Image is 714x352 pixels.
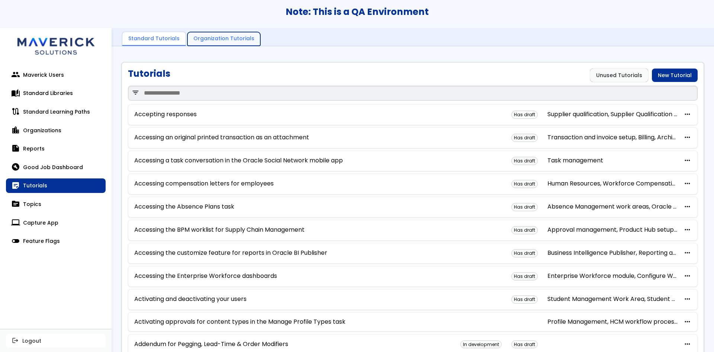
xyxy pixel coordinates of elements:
span: topic [12,200,19,208]
span: people [12,71,19,79]
div: Has draft [511,249,538,257]
a: New Tutorial [652,69,698,82]
div: Absence Management work areas, Oracle Absence Management Cloud Overview, Archive HCM, and Absence... [547,203,678,210]
a: Accessing a task conversation in the Oracle Social Network mobile app [134,157,343,164]
a: computerCapture App [6,215,106,230]
a: topicTopics [6,197,106,212]
span: auto_stories [12,89,19,97]
a: routeStandard Learning Paths [6,104,106,119]
div: In development [460,340,502,349]
span: build_circle [12,164,19,171]
a: Addendum for Pegging, Lead-Time & Order Modifiers [134,341,288,348]
a: Accessing the Absence Plans task [134,203,234,210]
div: Business Intelligence Publisher, Reporting and Audit, Reporting, Transactions: Business Intellige... [547,250,678,256]
span: location_city [12,127,19,134]
div: Task management [547,157,678,164]
div: Profile Management, HCM workflow processes, Workflow, Approvals, and Notifications, Archive HCM, ... [547,318,678,325]
button: more_horiz [684,111,691,118]
div: Has draft [511,111,538,119]
div: Approval management, Product Hub setup and configuration, and Archive SCM [547,226,678,233]
a: Accessing an original printed transaction as an attachment [134,134,309,141]
button: more_horiz [684,226,691,234]
a: Accessing the BPM worklist for Supply Chain Management [134,226,305,233]
span: route [12,108,19,115]
span: toggle_off [12,237,19,245]
a: auto_storiesStandard Libraries [6,86,106,101]
a: peopleMaverick Users [6,67,106,82]
span: filter_list [132,89,139,96]
a: Accessing compensation letters for employees [134,180,274,187]
button: more_horiz [684,157,691,164]
div: Has draft [511,295,538,304]
span: logout [12,337,19,343]
a: toggle_offFeature Flags [6,234,106,248]
button: more_horiz [684,203,691,210]
a: Unused Tutorials [590,69,648,82]
div: Supplier qualification, Supplier Qualification Management, Supplier Qualifications, Module 1 - Ma... [547,111,678,118]
span: summarize [12,145,19,152]
div: Human Resources, Workforce Compensation Worksheets, Workforce compensation plans, Workforce Compe... [547,180,678,187]
span: sticky_note_2 [12,182,19,189]
button: logoutLogout [6,334,106,347]
button: more_horiz [684,180,691,187]
a: Standard Tutorials [122,32,186,46]
a: Accessing the customize feature for reports in Oracle BI Publisher [134,250,327,256]
a: Accepting responses [134,111,197,118]
img: logo.svg [11,28,100,61]
a: Activating and deactivating your users [134,296,247,302]
button: more_horiz [684,250,691,257]
h1: Tutorials [128,69,170,82]
a: build_circleGood Job Dashboard [6,160,106,175]
a: Accessing the Enterprise Workforce dashboards [134,273,277,279]
div: Transaction and invoice setup, Billing, and Archive FIN [547,134,678,141]
button: more_horiz [684,318,691,326]
div: Has draft [511,180,538,188]
button: more_horiz [684,296,691,303]
a: location_cityOrganizations [6,123,106,138]
div: Has draft [511,272,538,280]
div: Student Management Work Area and Student Account Creation and Management [547,296,678,302]
a: summarizeReports [6,141,106,156]
div: Has draft [511,203,538,211]
div: Has draft [511,134,538,142]
div: Has draft [511,157,538,165]
button: more_horiz [684,134,691,141]
a: sticky_note_2Tutorials [6,178,106,193]
span: computer [12,219,19,226]
button: more_horiz [684,273,691,280]
div: Has draft [511,340,538,349]
a: Organization Tutorials [187,32,260,46]
div: Enterprise Workforce module, Configure Workforce, EPM Navigation, Archive EPM, and EPBCS Enterpri... [547,273,678,279]
a: Activating approvals for content types in the Manage Profile Types task [134,318,345,325]
div: Has draft [511,226,538,234]
button: more_horiz [684,341,691,348]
